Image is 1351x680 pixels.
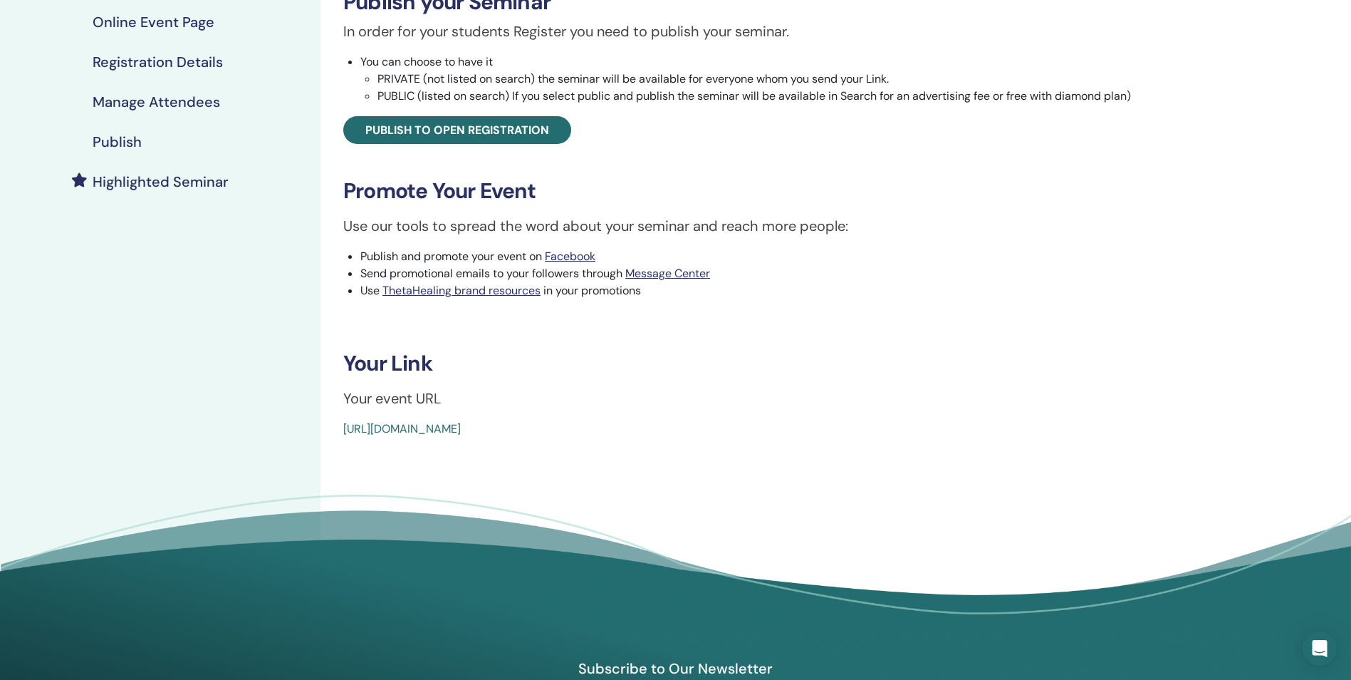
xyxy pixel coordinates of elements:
[93,133,142,150] h4: Publish
[343,21,1199,42] p: In order for your students Register you need to publish your seminar.
[1303,632,1337,666] div: Open Intercom Messenger
[382,283,541,298] a: ThetaHealing brand resources
[625,266,710,281] a: Message Center
[343,116,571,144] a: Publish to open registration
[365,123,549,138] span: Publish to open registration
[377,88,1199,105] li: PUBLIC (listed on search) If you select public and publish the seminar will be available in Searc...
[360,248,1199,265] li: Publish and promote your event on
[360,265,1199,282] li: Send promotional emails to your followers through
[545,249,595,264] a: Facebook
[511,659,840,678] h4: Subscribe to Our Newsletter
[360,53,1199,105] li: You can choose to have it
[343,178,1199,204] h3: Promote Your Event
[93,53,223,71] h4: Registration Details
[93,173,229,190] h4: Highlighted Seminar
[93,93,220,110] h4: Manage Attendees
[343,388,1199,409] p: Your event URL
[377,71,1199,88] li: PRIVATE (not listed on search) the seminar will be available for everyone whom you send your Link.
[360,282,1199,299] li: Use in your promotions
[343,351,1199,376] h3: Your Link
[93,14,214,31] h4: Online Event Page
[343,421,461,436] a: [URL][DOMAIN_NAME]
[343,215,1199,237] p: Use our tools to spread the word about your seminar and reach more people:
